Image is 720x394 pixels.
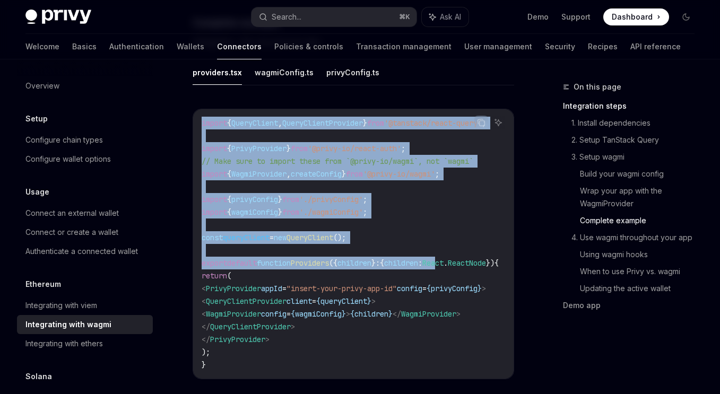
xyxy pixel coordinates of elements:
[17,334,153,353] a: Integrating with ethers
[291,309,295,319] span: {
[482,284,486,293] span: >
[282,207,299,217] span: from
[545,34,575,59] a: Security
[580,246,703,263] a: Using wagmi hooks
[227,118,231,128] span: {
[17,223,153,242] a: Connect or create a wallet
[401,144,405,153] span: ;
[580,263,703,280] a: When to use Privy vs. wagmi
[109,34,164,59] a: Authentication
[202,233,223,242] span: const
[563,98,703,115] a: Integration steps
[580,182,703,212] a: Wrap your app with the WagmiProvider
[342,309,346,319] span: }
[227,195,231,204] span: {
[291,144,308,153] span: from
[299,207,363,217] span: './wagmiConfig'
[342,169,346,179] span: }
[227,144,231,153] span: {
[17,130,153,150] a: Configure chain types
[257,258,291,268] span: function
[270,233,274,242] span: =
[25,226,118,239] div: Connect or create a wallet
[227,271,231,281] span: (
[580,165,703,182] a: Build your wagmi config
[563,297,703,314] a: Demo app
[435,169,439,179] span: ;
[255,60,314,85] button: wagmiConfig.ts
[588,34,618,59] a: Recipes
[202,169,227,179] span: import
[316,296,320,306] span: {
[367,118,384,128] span: from
[486,258,495,268] span: })
[384,118,482,128] span: '@tanstack/react-query'
[202,207,227,217] span: import
[495,258,499,268] span: {
[630,34,681,59] a: API reference
[25,134,103,146] div: Configure chain types
[350,309,354,319] span: {
[393,309,401,319] span: </
[571,115,703,132] a: 1. Install dependencies
[202,144,227,153] span: import
[251,7,417,27] button: Search...⌘K
[202,258,227,268] span: export
[571,148,703,165] a: 3. Setup wagmi
[217,34,262,59] a: Connectors
[206,284,261,293] span: PrivyProvider
[422,284,427,293] span: =
[261,284,282,293] span: appId
[282,118,363,128] span: QueryClientProvider
[202,296,206,306] span: <
[231,207,278,217] span: wagmiConfig
[25,112,48,125] h5: Setup
[287,296,312,306] span: client
[291,169,342,179] span: createConfig
[193,60,242,85] button: providers.tsx
[356,34,452,59] a: Transaction management
[464,34,532,59] a: User management
[177,34,204,59] a: Wallets
[278,195,282,204] span: }
[388,309,393,319] span: }
[574,81,621,93] span: On this page
[571,132,703,148] a: 2. Setup TanStack Query
[17,76,153,95] a: Overview
[25,34,59,59] a: Welcome
[25,10,91,24] img: dark logo
[561,12,591,22] a: Support
[17,315,153,334] a: Integrating with wagmi
[678,8,695,25] button: Toggle dark mode
[431,284,478,293] span: privyConfig
[25,245,138,258] div: Authenticate a connected wallet
[25,318,111,331] div: Integrating with wagmi
[363,195,367,204] span: ;
[320,296,367,306] span: queryClient
[282,195,299,204] span: from
[337,258,371,268] span: children
[287,144,291,153] span: }
[25,337,103,350] div: Integrating with ethers
[363,169,435,179] span: '@privy-io/wagmi'
[580,212,703,229] a: Complete example
[202,347,210,357] span: );
[422,258,444,268] span: React
[72,34,97,59] a: Basics
[202,322,210,331] span: </
[231,195,278,204] span: privyConfig
[580,280,703,297] a: Updating the active wallet
[202,284,206,293] span: <
[376,258,380,268] span: :
[231,169,287,179] span: WagmiProvider
[210,322,291,331] span: QueryClientProvider
[326,60,379,85] button: privyConfig.ts
[210,335,265,344] span: PrivyProvider
[333,233,346,242] span: ();
[231,144,287,153] span: PrivyProvider
[367,296,371,306] span: }
[329,258,337,268] span: ({
[312,296,316,306] span: =
[25,370,52,383] h5: Solana
[25,278,61,291] h5: Ethereum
